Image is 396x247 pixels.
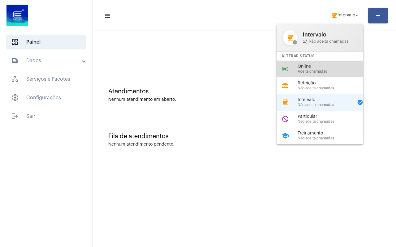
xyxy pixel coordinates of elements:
[282,132,289,139] mat-icon: school
[298,114,368,119] span: Particular
[303,32,357,38] span: Intervalo
[298,70,368,74] span: Aceita chamadas
[298,81,368,86] span: Refeição
[357,99,363,105] mat-icon: check_circle
[298,136,368,140] span: Não aceita chamadas
[298,120,368,124] span: Não aceita chamadas
[298,103,353,107] span: Não aceita chamadas
[298,131,368,136] span: Treinamento
[282,82,289,89] mat-icon: lunch_dining
[303,39,308,44] mat-icon: phone_disabled
[283,30,298,45] mat-icon: coffee
[277,52,363,61] div: Alterar Status
[298,86,368,90] span: Não aceita chamadas
[282,99,289,106] mat-icon: coffee
[282,65,289,73] mat-icon: online_prediction
[298,98,353,102] span: Intervalo
[282,115,289,123] mat-icon: do_not_disturb
[298,64,368,69] span: Online
[303,39,357,44] span: Não aceita chamadas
